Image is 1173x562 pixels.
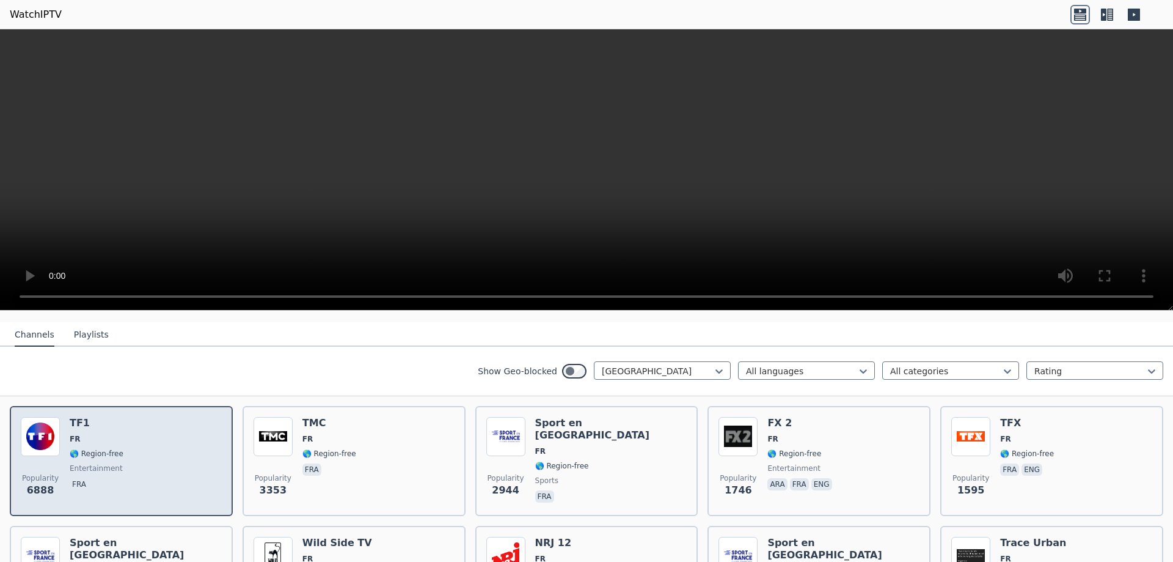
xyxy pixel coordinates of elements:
h6: Sport en [GEOGRAPHIC_DATA] [535,417,687,442]
p: fra [1000,464,1019,476]
span: 1595 [957,483,985,498]
span: Popularity [255,473,291,483]
span: 2944 [492,483,519,498]
span: Popularity [22,473,59,483]
span: FR [1000,434,1010,444]
h6: Trace Urban [1000,537,1067,549]
h6: TFX [1000,417,1054,429]
span: 🌎 Region-free [1000,449,1054,459]
span: Popularity [488,473,524,483]
button: Playlists [74,324,109,347]
span: Popularity [720,473,756,483]
img: TMC [254,417,293,456]
span: 1746 [725,483,752,498]
h6: TMC [302,417,356,429]
h6: Sport en [GEOGRAPHIC_DATA] [767,537,919,561]
span: 🌎 Region-free [70,449,123,459]
p: eng [1021,464,1042,476]
span: sports [535,476,558,486]
h6: Sport en [GEOGRAPHIC_DATA] [70,537,222,561]
span: 🌎 Region-free [767,449,821,459]
span: 🌎 Region-free [302,449,356,459]
img: TFX [951,417,990,456]
h6: TF1 [70,417,123,429]
button: Channels [15,324,54,347]
img: Sport en France [486,417,525,456]
p: fra [70,478,89,490]
p: eng [811,478,832,490]
h6: NRJ 12 [535,537,589,549]
h6: Wild Side TV [302,537,372,549]
p: fra [790,478,809,490]
span: Popularity [952,473,989,483]
p: ara [767,478,787,490]
img: FX 2 [718,417,758,456]
label: Show Geo-blocked [478,365,557,377]
span: FR [767,434,778,444]
span: FR [70,434,80,444]
span: FR [302,434,313,444]
p: fra [535,490,554,503]
p: fra [302,464,321,476]
span: FR [535,446,546,456]
span: 3353 [260,483,287,498]
h6: FX 2 [767,417,834,429]
span: 6888 [27,483,54,498]
span: 🌎 Region-free [535,461,589,471]
img: TF1 [21,417,60,456]
span: entertainment [767,464,820,473]
a: WatchIPTV [10,7,62,22]
span: entertainment [70,464,123,473]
